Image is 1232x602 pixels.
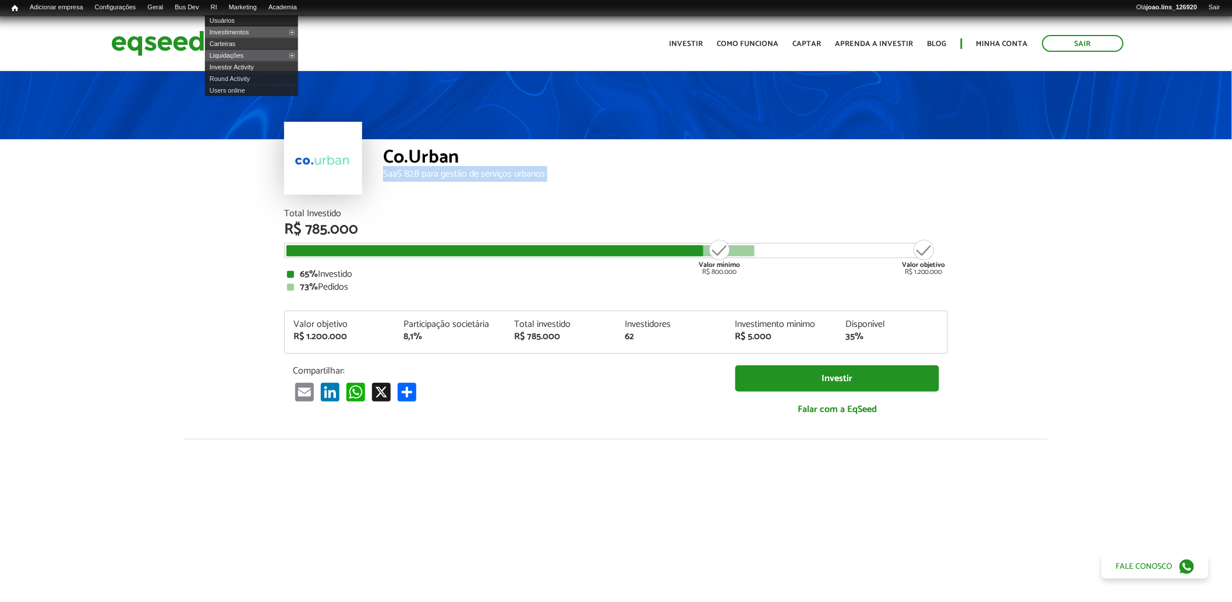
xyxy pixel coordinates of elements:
[927,40,947,48] a: Blog
[404,332,497,342] div: 8,1%
[1102,554,1209,579] a: Fale conosco
[111,28,204,59] img: EqSeed
[699,259,740,270] strong: Valor mínimo
[1131,3,1203,12] a: Olájoao.lins_126920
[383,148,948,170] div: Co.Urban
[625,332,718,342] div: 62
[1146,3,1197,10] strong: joao.lins_126920
[698,238,741,276] div: R$ 800.000
[300,266,318,282] strong: 65%
[293,320,387,329] div: Valor objetivo
[205,15,298,26] a: Usuários
[670,40,703,48] a: Investir
[263,3,303,12] a: Academia
[735,397,939,421] a: Falar com a EqSeed
[318,382,342,402] a: LinkedIn
[717,40,779,48] a: Como funciona
[24,3,89,12] a: Adicionar empresa
[735,320,829,329] div: Investimento mínimo
[293,332,387,342] div: R$ 1.200.000
[293,382,316,402] a: Email
[836,40,914,48] a: Aprenda a investir
[625,320,718,329] div: Investidores
[6,3,24,14] a: Início
[300,279,318,295] strong: 73%
[902,259,946,270] strong: Valor objetivo
[370,382,393,402] a: X
[287,270,945,279] div: Investido
[169,3,205,12] a: Bus Dev
[205,3,223,12] a: RI
[404,320,497,329] div: Participação societária
[293,365,718,376] p: Compartilhar:
[845,320,939,329] div: Disponível
[12,4,18,12] span: Início
[793,40,822,48] a: Captar
[735,332,829,342] div: R$ 5.000
[735,365,939,392] a: Investir
[514,320,607,329] div: Total investido
[223,3,263,12] a: Marketing
[383,170,948,179] div: SaaS B2B para gestão de serviços urbanos
[1203,3,1226,12] a: Sair
[284,209,948,219] div: Total Investido
[514,332,607,342] div: R$ 785.000
[89,3,142,12] a: Configurações
[976,40,1028,48] a: Minha conta
[845,332,939,342] div: 35%
[395,382,419,402] a: Compartilhar
[141,3,169,12] a: Geral
[1042,35,1124,52] a: Sair
[902,238,946,276] div: R$ 1.200.000
[284,222,948,237] div: R$ 785.000
[344,382,367,402] a: WhatsApp
[287,283,945,292] div: Pedidos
